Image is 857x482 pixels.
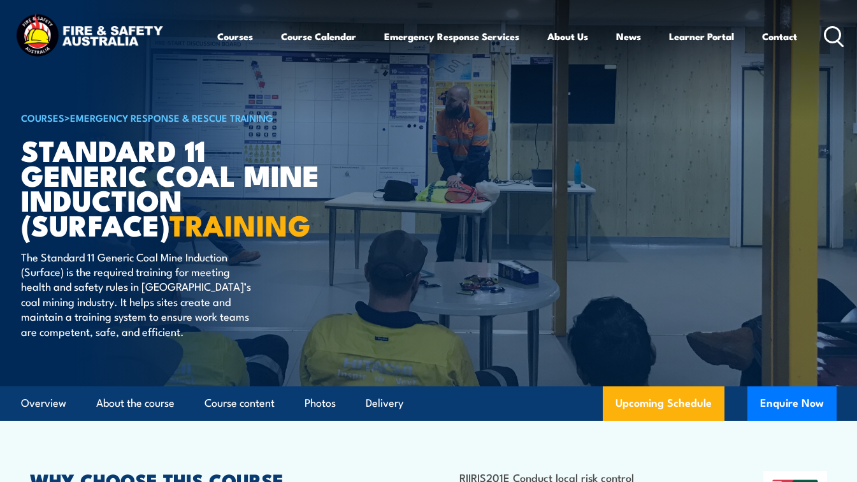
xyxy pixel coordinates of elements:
a: Upcoming Schedule [603,386,724,421]
a: About Us [547,21,588,52]
p: The Standard 11 Generic Coal Mine Induction (Surface) is the required training for meeting health... [21,249,254,339]
a: Learner Portal [669,21,734,52]
a: Emergency Response & Rescue Training [70,110,273,124]
h1: Standard 11 Generic Coal Mine Induction (Surface) [21,137,336,237]
a: Photos [305,386,336,420]
h6: > [21,110,336,125]
a: Overview [21,386,66,420]
a: Course Calendar [281,21,356,52]
a: Delivery [366,386,403,420]
strong: TRAINING [169,202,311,246]
a: Course content [205,386,275,420]
a: News [616,21,641,52]
a: COURSES [21,110,64,124]
a: Emergency Response Services [384,21,519,52]
a: Contact [762,21,797,52]
button: Enquire Now [747,386,837,421]
a: About the course [96,386,175,420]
a: Courses [217,21,253,52]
